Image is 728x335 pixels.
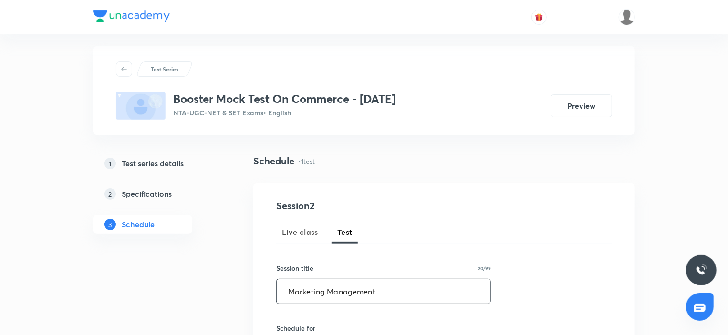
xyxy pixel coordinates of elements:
[116,92,166,120] img: fallback-thumbnail.png
[93,10,170,24] a: Company Logo
[276,199,450,213] h4: Session 2
[551,94,612,117] button: Preview
[122,219,155,230] h5: Schedule
[93,10,170,22] img: Company Logo
[478,266,491,271] p: 20/99
[277,279,490,304] input: A great title is short, clear and descriptive
[104,188,116,200] p: 2
[104,219,116,230] p: 3
[173,92,395,106] h3: Booster Mock Test On Commerce - [DATE]
[282,226,318,238] span: Live class
[122,188,172,200] h5: Specifications
[696,264,707,276] img: ttu
[173,108,395,118] p: NTA-UGC-NET & SET Exams • English
[93,154,223,173] a: 1Test series details
[276,263,313,273] h6: Session title
[151,65,178,73] p: Test Series
[122,158,184,169] h5: Test series details
[531,10,547,25] button: avatar
[93,184,223,203] a: 2Specifications
[337,226,353,238] span: Test
[104,158,116,169] p: 1
[298,156,315,166] p: • 1 test
[535,13,543,21] img: avatar
[276,323,491,333] h6: Schedule for
[253,154,294,168] h4: Schedule
[619,9,635,25] img: Green Vr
